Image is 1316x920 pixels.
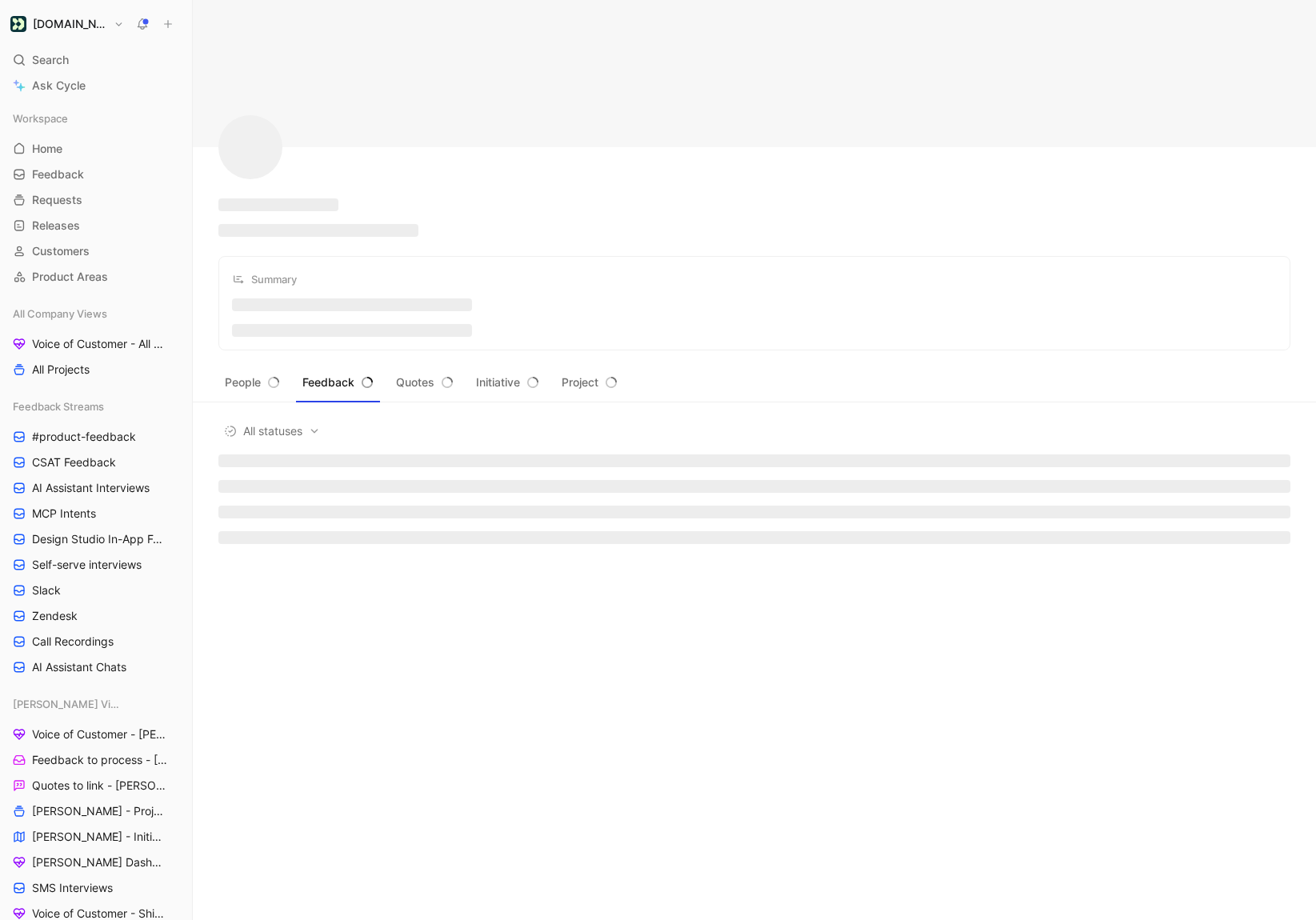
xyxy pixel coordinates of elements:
a: Product Areas [6,265,186,289]
a: Ask Cycle [6,74,186,98]
a: Quotes to link - [PERSON_NAME] [6,774,186,798]
img: Customer.io [10,16,26,32]
span: Feedback Streams [13,398,104,414]
a: #product-feedback [6,425,186,449]
span: Voice of Customer - All Areas [32,336,165,352]
h1: [DOMAIN_NAME] [33,17,107,31]
div: Search [6,48,186,72]
span: AI Assistant Interviews [32,480,150,496]
a: Requests [6,188,186,212]
a: All Projects [6,358,186,382]
button: Feedback [296,370,380,395]
div: All Company ViewsVoice of Customer - All AreasAll Projects [6,302,186,382]
span: Design Studio In-App Feedback [32,531,166,547]
span: [PERSON_NAME] - Projects [32,803,165,819]
a: [PERSON_NAME] - Initiatives [6,825,186,849]
span: [PERSON_NAME] Dashboard [32,854,165,870]
span: [PERSON_NAME] - Initiatives [32,829,165,845]
span: All Projects [32,362,90,378]
a: Voice of Customer - [PERSON_NAME] [6,722,186,746]
a: Home [6,137,186,161]
span: Product Areas [32,269,108,285]
span: Zendesk [32,608,78,624]
button: Project [555,370,624,395]
span: Releases [32,218,80,234]
a: Design Studio In-App Feedback [6,527,186,551]
a: SMS Interviews [6,876,186,900]
span: #product-feedback [32,429,136,445]
a: AI Assistant Interviews [6,476,186,500]
a: Self-serve interviews [6,553,186,577]
div: Feedback Streams [6,394,186,418]
div: All Company Views [6,302,186,326]
a: Customers [6,239,186,263]
a: Call Recordings [6,630,186,654]
button: All statuses [218,421,326,442]
span: AI Assistant Chats [32,659,126,675]
span: Requests [32,192,82,208]
div: [PERSON_NAME] Views [6,692,186,716]
span: Feedback to process - [PERSON_NAME] [32,752,169,768]
a: Feedback [6,162,186,186]
span: Customers [32,243,90,259]
button: People [218,370,286,395]
span: All statuses [224,422,320,441]
a: Zendesk [6,604,186,628]
a: Slack [6,578,186,602]
span: Self-serve interviews [32,557,142,573]
span: CSAT Feedback [32,454,116,470]
span: SMS Interviews [32,880,113,896]
span: Home [32,141,62,157]
span: Feedback [32,166,84,182]
button: Initiative [470,370,546,395]
span: Voice of Customer - [PERSON_NAME] [32,726,168,742]
span: Workspace [13,110,68,126]
div: Summary [232,270,297,289]
span: Slack [32,582,61,598]
a: CSAT Feedback [6,450,186,474]
button: Customer.io[DOMAIN_NAME] [6,13,128,35]
span: Call Recordings [32,634,114,650]
span: MCP Intents [32,506,96,522]
a: AI Assistant Chats [6,655,186,679]
span: Ask Cycle [32,76,86,95]
a: Voice of Customer - All Areas [6,332,186,356]
a: Releases [6,214,186,238]
div: Feedback Streams#product-feedbackCSAT FeedbackAI Assistant InterviewsMCP IntentsDesign Studio In-... [6,394,186,679]
a: [PERSON_NAME] - Projects [6,799,186,823]
button: Quotes [390,370,460,395]
a: Feedback to process - [PERSON_NAME] [6,748,186,772]
a: MCP Intents [6,502,186,526]
span: All Company Views [13,306,107,322]
span: Quotes to link - [PERSON_NAME] [32,778,166,794]
div: Workspace [6,106,186,130]
a: [PERSON_NAME] Dashboard [6,850,186,874]
span: Search [32,50,69,70]
span: [PERSON_NAME] Views [13,696,122,712]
